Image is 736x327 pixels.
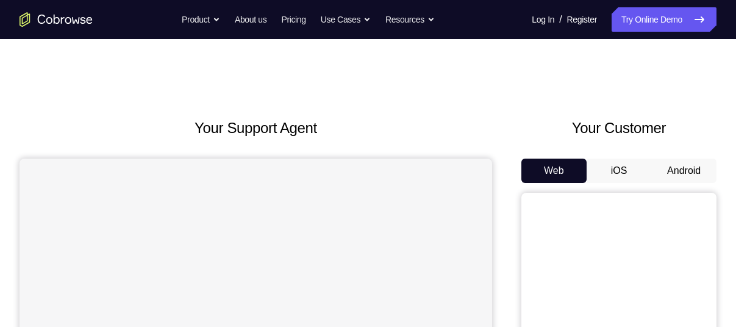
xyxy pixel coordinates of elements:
[587,159,652,183] button: iOS
[20,117,492,139] h2: Your Support Agent
[567,7,597,32] a: Register
[559,12,562,27] span: /
[182,7,220,32] button: Product
[532,7,554,32] a: Log In
[385,7,435,32] button: Resources
[321,7,371,32] button: Use Cases
[20,12,93,27] a: Go to the home page
[521,117,716,139] h2: Your Customer
[612,7,716,32] a: Try Online Demo
[281,7,305,32] a: Pricing
[651,159,716,183] button: Android
[235,7,266,32] a: About us
[521,159,587,183] button: Web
